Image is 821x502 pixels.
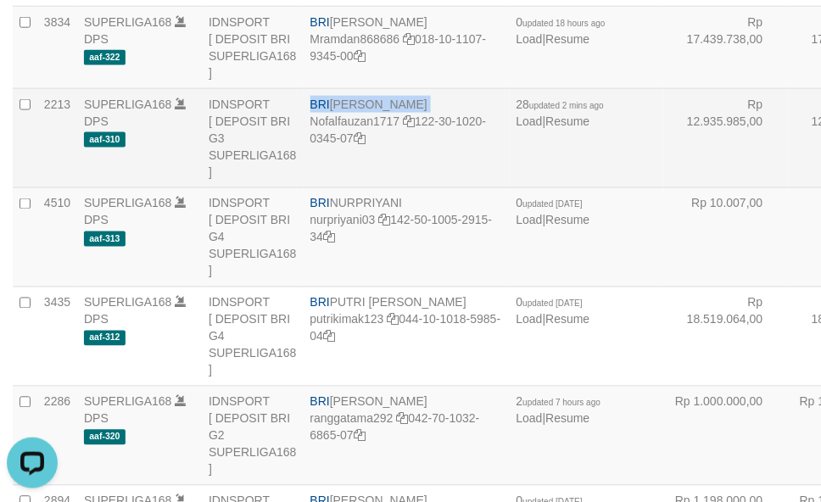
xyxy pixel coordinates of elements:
[37,188,77,287] td: 4510
[517,114,543,128] a: Load
[310,98,330,111] span: BRI
[37,7,77,89] td: 3834
[310,412,394,426] a: ranggatama292
[517,197,590,227] span: |
[77,89,202,188] td: DPS
[403,114,415,128] a: Copy Nofalfauzan1717 to clipboard
[84,98,172,111] a: SUPERLIGA168
[523,399,601,408] span: updated 7 hours ago
[388,313,399,326] a: Copy putrikimak123 to clipboard
[310,15,330,29] span: BRI
[77,188,202,287] td: DPS
[664,188,789,287] td: Rp 10.007,00
[546,412,590,426] a: Resume
[202,287,304,387] td: IDNSPORT [ DEPOSIT BRI G4 SUPERLIGA168 ]
[517,98,604,128] span: |
[664,89,789,188] td: Rp 12.935.985,00
[310,313,384,326] a: putrikimak123
[323,330,335,343] a: Copy 044101018598504 to clipboard
[546,114,590,128] a: Resume
[310,197,330,210] span: BRI
[546,214,590,227] a: Resume
[84,50,126,64] span: aaf-322
[84,331,126,345] span: aaf-312
[304,7,510,89] td: [PERSON_NAME] 018-10-1107-9345-00
[529,101,604,110] span: updated 2 mins ago
[84,430,126,444] span: aaf-320
[37,387,77,486] td: 2286
[664,7,789,89] td: Rp 17.439.738,00
[310,32,400,46] a: Mramdan868686
[84,296,172,310] a: SUPERLIGA168
[523,299,583,309] span: updated [DATE]
[379,214,391,227] a: Copy nurpriyani03 to clipboard
[354,49,366,63] a: Copy 018101107934500 to clipboard
[517,15,606,29] span: 0
[304,89,510,188] td: [PERSON_NAME] 122-30-1020-0345-07
[37,287,77,387] td: 3435
[403,32,415,46] a: Copy Mramdan868686 to clipboard
[523,19,606,28] span: updated 18 hours ago
[77,287,202,387] td: DPS
[310,296,330,310] span: BRI
[37,89,77,188] td: 2213
[397,412,409,426] a: Copy ranggatama292 to clipboard
[354,131,366,145] a: Copy 122301020034507 to clipboard
[310,114,400,128] a: Nofalfauzan1717
[84,15,172,29] a: SUPERLIGA168
[664,287,789,387] td: Rp 18.519.064,00
[517,15,606,46] span: |
[310,214,376,227] a: nurpriyani03
[517,296,590,326] span: |
[517,98,604,111] span: 28
[7,7,58,58] button: Open LiveChat chat widget
[202,387,304,486] td: IDNSPORT [ DEPOSIT BRI G2 SUPERLIGA168 ]
[517,296,583,310] span: 0
[77,7,202,89] td: DPS
[84,132,126,147] span: aaf-310
[84,231,126,246] span: aaf-313
[304,387,510,486] td: [PERSON_NAME] 042-70-1032-6865-07
[517,214,543,227] a: Load
[517,313,543,326] a: Load
[202,7,304,89] td: IDNSPORT [ DEPOSIT BRI SUPERLIGA168 ]
[517,395,601,409] span: 2
[304,287,510,387] td: PUTRI [PERSON_NAME] 044-10-1018-5985-04
[546,313,590,326] a: Resume
[354,429,366,443] a: Copy 042701032686507 to clipboard
[84,197,172,210] a: SUPERLIGA168
[664,387,789,486] td: Rp 1.000.000,00
[517,197,583,210] span: 0
[84,395,172,409] a: SUPERLIGA168
[546,32,590,46] a: Resume
[517,32,543,46] a: Load
[523,200,583,209] span: updated [DATE]
[77,387,202,486] td: DPS
[202,89,304,188] td: IDNSPORT [ DEPOSIT BRI G3 SUPERLIGA168 ]
[323,231,335,244] a: Copy 142501005291534 to clipboard
[517,395,601,426] span: |
[202,188,304,287] td: IDNSPORT [ DEPOSIT BRI G4 SUPERLIGA168 ]
[517,412,543,426] a: Load
[310,395,330,409] span: BRI
[304,188,510,287] td: NURPRIYANI 142-50-1005-2915-34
